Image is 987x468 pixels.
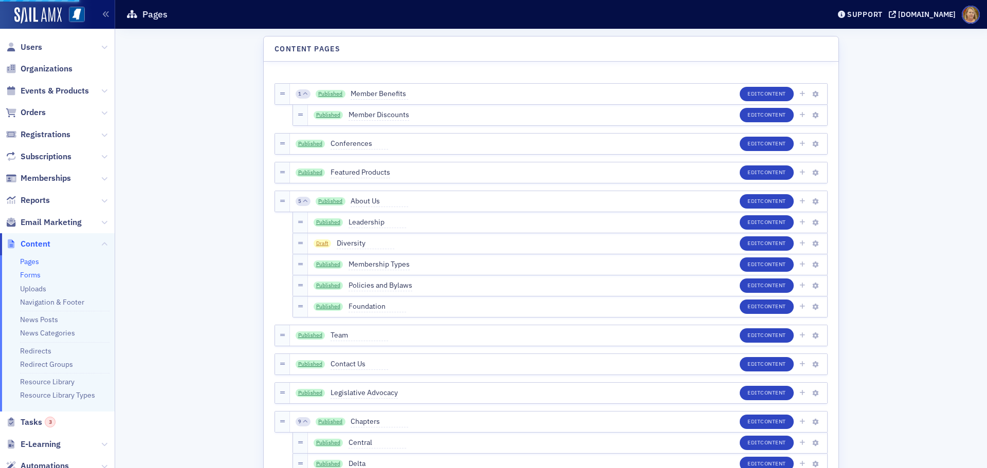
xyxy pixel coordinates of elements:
h4: Content Pages [275,44,340,54]
span: Content [760,331,786,339]
span: Central [349,437,406,448]
a: Registrations [6,129,70,140]
span: Content [760,169,786,176]
a: Resource Library Types [20,390,95,400]
span: Subscriptions [21,151,71,162]
span: Orders [21,107,46,118]
span: Member Benefits [351,88,408,100]
a: Forms [20,270,41,279]
span: Draft [314,239,332,248]
a: Pages [20,257,39,266]
a: Email Marketing [6,217,82,228]
button: EditContent [740,257,794,272]
div: Support [847,10,883,19]
span: Content [760,439,786,446]
span: Content [760,418,786,425]
button: EditContent [740,215,794,230]
span: Events & Products [21,85,89,97]
button: EditContent [740,165,794,180]
a: Orders [6,107,46,118]
a: Published [296,389,325,397]
a: Published [314,218,343,227]
a: Published [296,140,325,148]
a: Tasks3 [6,417,56,428]
span: Content [760,303,786,310]
a: Published [296,360,325,368]
span: Content [760,140,786,147]
span: Leadership [349,217,406,228]
span: Team [331,330,388,341]
span: Policies and Bylaws [349,280,412,291]
span: Profile [962,6,980,24]
a: Reports [6,195,50,206]
button: EditContent [740,386,794,400]
button: EditContent [740,108,794,122]
span: Chapters [351,416,408,427]
img: SailAMX [69,7,85,23]
a: E-Learning [6,439,61,450]
a: Published [314,303,343,311]
a: Resource Library [20,377,75,386]
a: Redirect Groups [20,360,73,369]
button: EditContent [740,278,794,293]
a: Users [6,42,42,53]
a: Published [296,331,325,340]
span: 9 [298,418,301,425]
span: Content [21,238,50,250]
a: Published [314,439,343,447]
span: Content [760,460,786,467]
span: Member Discounts [349,109,409,121]
span: E-Learning [21,439,61,450]
a: Redirects [20,346,51,355]
a: Published [316,418,345,426]
a: Events & Products [6,85,89,97]
span: Conferences [331,138,388,149]
button: EditContent [740,87,794,101]
span: Content [760,197,786,204]
a: News Posts [20,315,58,324]
button: EditContent [740,415,794,429]
a: Uploads [20,284,46,293]
span: Content [760,360,786,367]
span: 1 [298,90,301,98]
span: Diversity [337,238,394,249]
a: News Categories [20,328,75,338]
span: Legislative Advocacy [331,387,398,399]
h1: Pages [142,8,168,21]
button: EditContent [740,436,794,450]
span: Users [21,42,42,53]
a: Memberships [6,173,71,184]
span: Tasks [21,417,56,428]
span: 5 [298,198,301,205]
span: Organizations [21,63,72,74]
span: Content [760,260,786,268]
button: EditContent [740,137,794,151]
a: View Homepage [62,7,85,24]
a: Published [314,111,343,119]
span: Content [760,389,786,396]
img: SailAMX [14,7,62,24]
a: Published [314,260,343,269]
button: EditContent [740,328,794,343]
a: Published [316,90,345,98]
button: EditContent [740,299,794,314]
button: EditContent [740,236,794,251]
span: Content [760,239,786,247]
span: Content [760,111,786,118]
span: Contact Us [331,359,388,370]
span: Registrations [21,129,70,140]
a: Content [6,238,50,250]
a: Published [314,282,343,290]
div: [DOMAIN_NAME] [898,10,956,19]
a: Organizations [6,63,72,74]
a: Published [316,197,345,205]
span: Content [760,218,786,226]
span: Email Marketing [21,217,82,228]
span: Memberships [21,173,71,184]
span: Foundation [349,301,406,312]
span: Reports [21,195,50,206]
span: Content [760,90,786,97]
button: [DOMAIN_NAME] [889,11,959,18]
span: Content [760,282,786,289]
